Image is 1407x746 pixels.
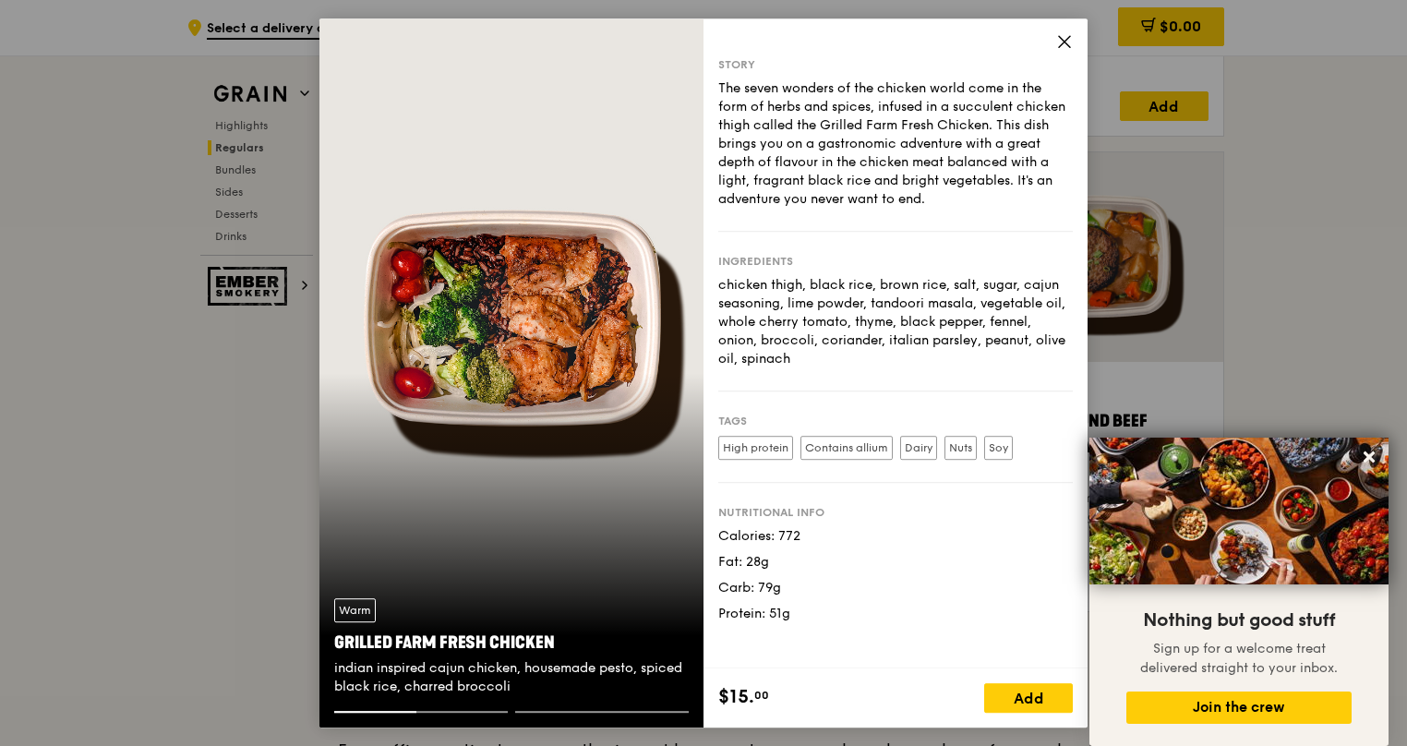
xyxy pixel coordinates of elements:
div: Ingredients [718,254,1073,269]
div: Story [718,57,1073,72]
div: Nutritional info [718,505,1073,520]
button: Join the crew [1126,692,1352,724]
div: Protein: 51g [718,605,1073,623]
label: Soy [984,436,1013,460]
label: Contains allium [800,436,893,460]
div: Add [984,683,1073,713]
div: Calories: 772 [718,527,1073,546]
div: The seven wonders of the chicken world come in the form of herbs and spices, infused in a succule... [718,79,1073,209]
span: $15. [718,683,754,711]
div: Fat: 28g [718,553,1073,572]
span: 00 [754,688,769,703]
div: Tags [718,414,1073,428]
label: Dairy [900,436,937,460]
button: Close [1354,442,1384,472]
div: Grilled Farm Fresh Chicken [334,630,689,656]
span: Sign up for a welcome treat delivered straight to your inbox. [1140,641,1338,676]
div: Warm [334,598,376,622]
div: Carb: 79g [718,579,1073,597]
label: Nuts [944,436,977,460]
span: Nothing but good stuff [1143,609,1335,632]
div: chicken thigh, black rice, brown rice, salt, sugar, cajun seasoning, lime powder, tandoori masala... [718,276,1073,368]
label: High protein [718,436,793,460]
div: indian inspired cajun chicken, housemade pesto, spiced black rice, charred broccoli [334,659,689,696]
img: DSC07876-Edit02-Large.jpeg [1089,438,1389,584]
